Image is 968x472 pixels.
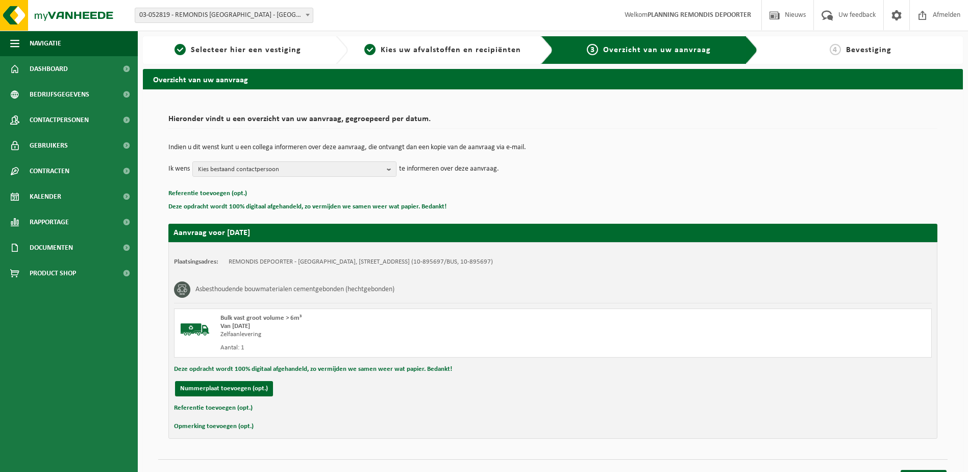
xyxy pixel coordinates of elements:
[168,187,247,200] button: Referentie toevoegen (opt.)
[399,161,499,177] p: te informeren over deze aanvraag.
[135,8,313,23] span: 03-052819 - REMONDIS WEST-VLAANDEREN - OOSTENDE
[30,133,68,158] span: Gebruikers
[30,235,73,261] span: Documenten
[192,161,396,177] button: Kies bestaand contactpersoon
[30,158,69,184] span: Contracten
[30,107,89,133] span: Contactpersonen
[174,363,452,376] button: Deze opdracht wordt 100% digitaal afgehandeld, zo vermijden we samen weer wat papier. Bedankt!
[220,315,302,321] span: Bulk vast groot volume > 6m³
[168,144,937,151] p: Indien u dit wenst kunt u een collega informeren over deze aanvraag, die ontvangt dan een kopie v...
[229,258,493,266] td: REMONDIS DEPOORTER - [GEOGRAPHIC_DATA], [STREET_ADDRESS] (10-895697/BUS, 10-895697)
[381,46,521,54] span: Kies uw afvalstoffen en recipiënten
[30,56,68,82] span: Dashboard
[168,115,937,129] h2: Hieronder vindt u een overzicht van uw aanvraag, gegroepeerd per datum.
[174,420,254,433] button: Opmerking toevoegen (opt.)
[30,31,61,56] span: Navigatie
[353,44,533,56] a: 2Kies uw afvalstoffen en recipiënten
[364,44,376,55] span: 2
[30,209,69,235] span: Rapportage
[220,331,594,339] div: Zelfaanlevering
[175,381,273,396] button: Nummerplaat toevoegen (opt.)
[603,46,711,54] span: Overzicht van uw aanvraag
[174,258,218,265] strong: Plaatsingsadres:
[168,161,190,177] p: Ik wens
[180,314,210,345] img: BL-SO-LV.png
[587,44,598,55] span: 3
[220,323,250,329] strong: Van [DATE]
[846,46,891,54] span: Bevestiging
[648,11,751,19] strong: PLANNING REMONDIS DEPOORTER
[830,44,841,55] span: 4
[168,200,446,214] button: Deze opdracht wordt 100% digitaal afgehandeld, zo vermijden we samen weer wat papier. Bedankt!
[135,8,313,22] span: 03-052819 - REMONDIS WEST-VLAANDEREN - OOSTENDE
[30,82,89,107] span: Bedrijfsgegevens
[143,69,963,89] h2: Overzicht van uw aanvraag
[148,44,328,56] a: 1Selecteer hier een vestiging
[220,344,594,352] div: Aantal: 1
[30,184,61,209] span: Kalender
[173,229,250,237] strong: Aanvraag voor [DATE]
[30,261,76,286] span: Product Shop
[174,402,253,415] button: Referentie toevoegen (opt.)
[175,44,186,55] span: 1
[195,281,394,298] h3: Asbesthoudende bouwmaterialen cementgebonden (hechtgebonden)
[191,46,301,54] span: Selecteer hier een vestiging
[198,162,383,177] span: Kies bestaand contactpersoon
